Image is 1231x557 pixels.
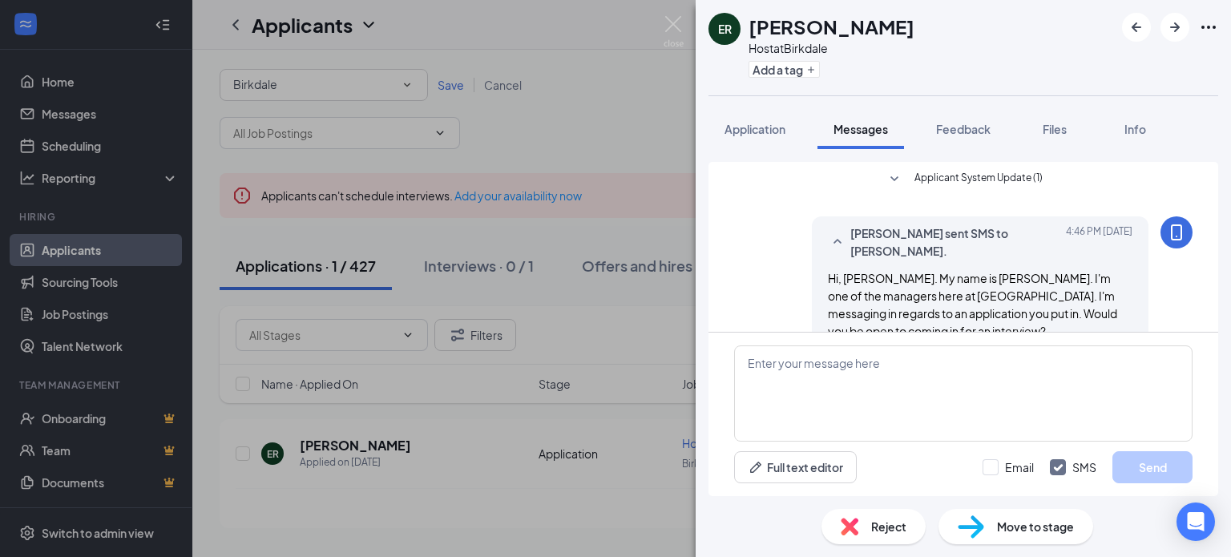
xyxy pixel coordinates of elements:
button: Full text editorPen [734,451,857,483]
span: Applicant System Update (1) [914,170,1043,189]
span: Reject [871,518,906,535]
div: ER [718,21,732,37]
span: Files [1043,122,1067,136]
span: [DATE] 4:46 PM [1066,224,1132,260]
svg: ArrowRight [1165,18,1185,37]
div: Open Intercom Messenger [1177,503,1215,541]
button: SmallChevronDownApplicant System Update (1) [885,170,1043,189]
svg: MobileSms [1167,223,1186,242]
button: ArrowRight [1160,13,1189,42]
svg: Pen [748,459,764,475]
svg: SmallChevronDown [885,170,904,189]
button: PlusAdd a tag [749,61,820,78]
svg: Plus [806,65,816,75]
span: Application [724,122,785,136]
div: Host at Birkdale [749,40,914,56]
span: Messages [833,122,888,136]
svg: ArrowLeftNew [1127,18,1146,37]
svg: SmallChevronUp [828,232,847,252]
span: [PERSON_NAME] sent SMS to [PERSON_NAME]. [850,224,1060,260]
svg: Ellipses [1199,18,1218,37]
button: Send [1112,451,1193,483]
span: Move to stage [997,518,1074,535]
span: Hi, [PERSON_NAME]. My name is [PERSON_NAME]. I'm one of the managers here at [GEOGRAPHIC_DATA]. I... [828,271,1117,338]
span: Feedback [936,122,991,136]
button: ArrowLeftNew [1122,13,1151,42]
h1: [PERSON_NAME] [749,13,914,40]
span: Info [1124,122,1146,136]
